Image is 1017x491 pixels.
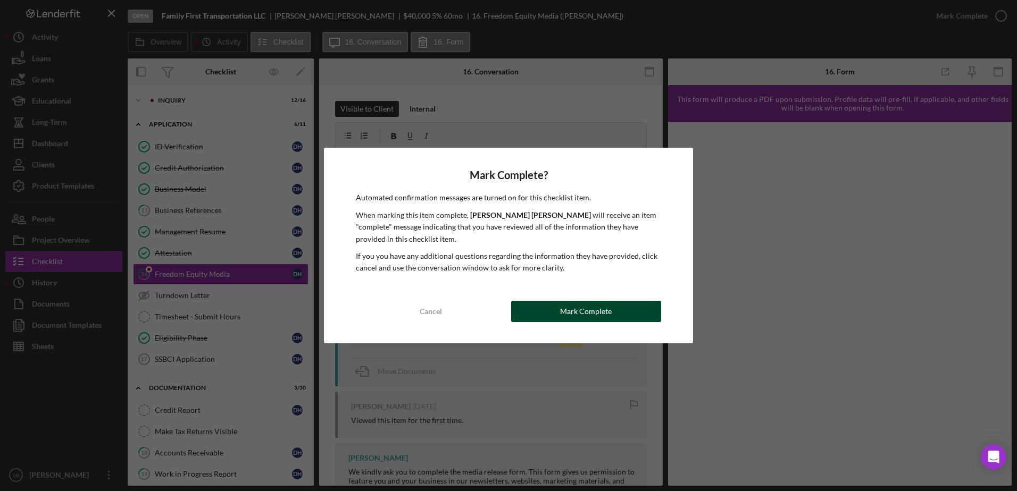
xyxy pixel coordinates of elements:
[511,301,661,322] button: Mark Complete
[356,192,661,204] p: Automated confirmation messages are turned on for this checklist item.
[560,301,612,322] div: Mark Complete
[470,210,591,219] b: [PERSON_NAME] [PERSON_NAME]
[356,301,506,322] button: Cancel
[981,444,1006,470] div: Open Intercom Messenger
[420,301,442,322] div: Cancel
[356,250,661,274] p: If you you have any additional questions regarding the information they have provided, click canc...
[356,209,661,245] p: When marking this item complete, will receive an item "complete" message indicating that you have...
[356,169,661,181] h4: Mark Complete?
